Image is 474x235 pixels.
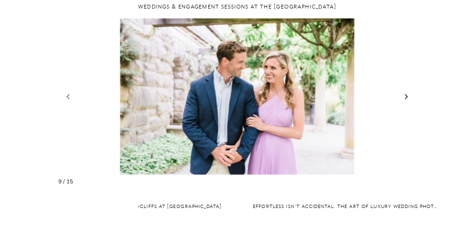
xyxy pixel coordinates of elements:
[36,203,222,220] nav: «
[58,18,416,175] li: 10 / 17
[58,2,416,11] h3: Weddings & Engagement Sessions at the [GEOGRAPHIC_DATA]
[253,203,438,220] nav: »
[140,204,222,210] a: Cliffs at [GEOGRAPHIC_DATA]
[401,91,412,103] a: Next slide
[63,91,74,103] a: Previous slide
[253,204,459,210] a: Effortless Isn’t Accidental. The Art of Luxury Wedding Photography
[58,179,416,185] div: 9 / 15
